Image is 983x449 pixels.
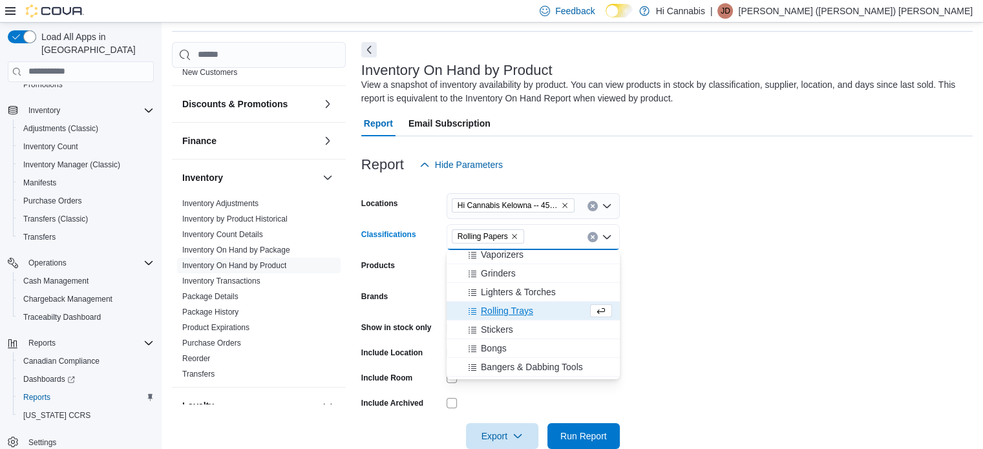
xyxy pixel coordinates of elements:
[18,211,93,227] a: Transfers (Classic)
[182,245,290,255] a: Inventory On Hand by Package
[414,152,508,178] button: Hide Parameters
[447,302,620,320] button: Rolling Trays
[18,229,154,245] span: Transfers
[13,174,159,192] button: Manifests
[13,192,159,210] button: Purchase Orders
[23,196,82,206] span: Purchase Orders
[36,30,154,56] span: Load All Apps in [GEOGRAPHIC_DATA]
[182,199,259,208] a: Inventory Adjustments
[447,358,620,377] button: Bangers & Dabbing Tools
[320,133,335,149] button: Finance
[182,245,290,255] span: Inventory On Hand by Package
[361,260,395,271] label: Products
[28,338,56,348] span: Reports
[18,353,154,369] span: Canadian Compliance
[361,63,553,78] h3: Inventory On Hand by Product
[561,202,569,209] button: Remove Hi Cannabis Kelowna -- 450364 from selection in this group
[474,423,531,449] span: Export
[721,3,730,19] span: JD
[361,373,412,383] label: Include Room
[182,98,288,110] h3: Discounts & Promotions
[182,339,241,348] a: Purchase Orders
[23,103,154,118] span: Inventory
[18,291,154,307] span: Chargeback Management
[361,157,404,172] h3: Report
[447,377,620,395] button: Bowls & Stems
[182,230,263,239] a: Inventory Count Details
[13,272,159,290] button: Cash Management
[452,198,575,213] span: Hi Cannabis Kelowna -- 450364
[23,335,61,351] button: Reports
[28,258,67,268] span: Operations
[182,354,210,363] a: Reorder
[547,423,620,449] button: Run Report
[18,309,106,325] a: Traceabilty Dashboard
[18,229,61,245] a: Transfers
[18,408,96,423] a: [US_STATE] CCRS
[23,410,90,421] span: [US_STATE] CCRS
[182,276,260,286] span: Inventory Transactions
[361,348,423,358] label: Include Location
[18,139,154,154] span: Inventory Count
[18,211,154,227] span: Transfers (Classic)
[3,101,159,120] button: Inventory
[182,307,238,317] span: Package History
[18,157,125,172] a: Inventory Manager (Classic)
[23,141,78,152] span: Inventory Count
[466,423,538,449] button: Export
[361,78,966,105] div: View a snapshot of inventory availability by product. You can view products in stock by classific...
[28,437,56,448] span: Settings
[18,77,68,92] a: Promotions
[182,214,288,224] a: Inventory by Product Historical
[182,308,238,317] a: Package History
[738,3,973,19] p: [PERSON_NAME] ([PERSON_NAME]) [PERSON_NAME]
[23,392,50,402] span: Reports
[452,229,524,244] span: Rolling Papers
[13,388,159,406] button: Reports
[182,338,241,348] span: Purchase Orders
[361,291,388,302] label: Brands
[13,76,159,94] button: Promotions
[18,139,83,154] a: Inventory Count
[447,320,620,339] button: Stickers
[361,398,423,408] label: Include Archived
[560,430,607,443] span: Run Report
[13,156,159,174] button: Inventory Manager (Classic)
[182,214,288,224] span: Inventory by Product Historical
[182,134,217,147] h3: Finance
[13,290,159,308] button: Chargeback Management
[717,3,733,19] div: Jeff (Dumas) Norodom Chiang
[18,121,103,136] a: Adjustments (Classic)
[3,334,159,352] button: Reports
[23,255,154,271] span: Operations
[23,123,98,134] span: Adjustments (Classic)
[511,233,518,240] button: Remove Rolling Papers from selection in this group
[606,4,633,17] input: Dark Mode
[320,398,335,413] button: Loyalty
[23,312,101,322] span: Traceabilty Dashboard
[18,77,154,92] span: Promotions
[182,67,237,78] span: New Customers
[602,201,612,211] button: Open list of options
[361,322,432,333] label: Show in stock only
[710,3,713,19] p: |
[18,390,56,405] a: Reports
[23,294,112,304] span: Chargeback Management
[182,261,286,270] a: Inventory On Hand by Product
[18,175,61,191] a: Manifests
[481,323,513,336] span: Stickers
[18,371,80,387] a: Dashboards
[18,353,105,369] a: Canadian Compliance
[182,134,317,147] button: Finance
[182,370,215,379] a: Transfers
[481,267,516,280] span: Grinders
[23,374,75,384] span: Dashboards
[28,105,60,116] span: Inventory
[182,369,215,379] span: Transfers
[606,17,606,18] span: Dark Mode
[481,342,507,355] span: Bongs
[182,353,210,364] span: Reorder
[18,157,154,172] span: Inventory Manager (Classic)
[13,228,159,246] button: Transfers
[182,68,237,77] a: New Customers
